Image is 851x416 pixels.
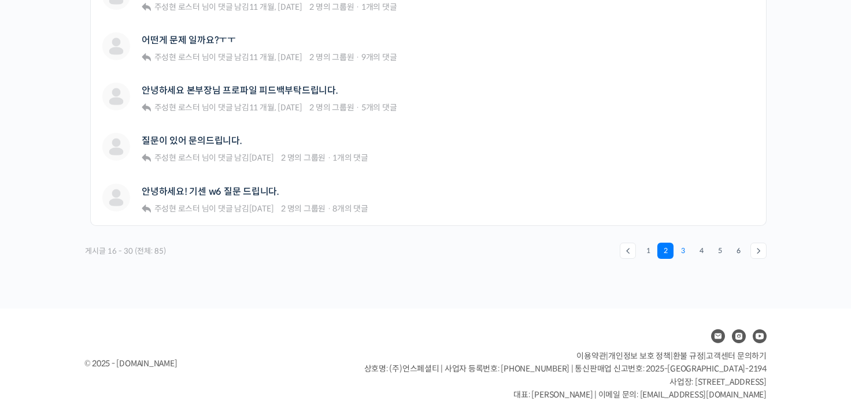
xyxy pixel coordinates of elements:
[142,135,242,146] a: 질문이 있어 문의드립니다.
[153,2,200,12] a: 주성현 로스터
[620,243,636,259] a: ←
[249,52,302,62] a: 11 개월, [DATE]
[657,243,674,259] span: 2
[76,320,149,349] a: 대화
[309,2,354,12] span: 2 명의 그룹원
[153,153,200,163] a: 주성현 로스터
[249,153,274,163] a: [DATE]
[249,203,274,214] a: [DATE]
[142,186,279,197] a: 안녕하세요! 기센 w6 질문 드립니다.
[36,337,43,347] span: 홈
[675,243,691,259] a: 3
[153,102,200,113] a: 주성현 로스터
[309,102,354,113] span: 2 명의 그룹원
[361,102,397,113] span: 5개의 댓글
[332,153,368,163] span: 1개의 댓글
[576,351,606,361] a: 이용약관
[608,351,671,361] a: 개인정보 보호 정책
[673,351,704,361] a: 환불 규정
[154,102,200,113] span: 주성현 로스터
[332,203,368,214] span: 8개의 댓글
[154,203,200,214] span: 주성현 로스터
[730,243,746,259] a: 6
[364,350,767,402] p: | | | 상호명: (주)언스페셜티 | 사업자 등록번호: [PHONE_NUMBER] | 통신판매업 신고번호: 2025-[GEOGRAPHIC_DATA]-2194 사업장: [ST...
[750,243,767,259] a: →
[106,338,120,347] span: 대화
[249,102,302,113] a: 11 개월, [DATE]
[142,85,338,96] a: 안녕하세요 본부장님 프로파일 피드백부탁드립니다.
[153,52,302,62] span: 님이 댓글 남김
[281,153,325,163] span: 2 명의 그룹원
[153,102,302,113] span: 님이 댓글 남김
[281,203,325,214] span: 2 명의 그룹원
[154,2,200,12] span: 주성현 로스터
[356,52,360,62] span: ·
[149,320,222,349] a: 설정
[706,351,767,361] span: 고객센터 문의하기
[142,35,236,46] a: 어떤게 문제 일까요?ㅜㅜ
[309,52,354,62] span: 2 명의 그룹원
[693,243,709,259] a: 4
[361,2,397,12] span: 1개의 댓글
[153,2,302,12] span: 님이 댓글 남김
[327,153,331,163] span: ·
[640,243,656,259] a: 1
[153,52,200,62] a: 주성현 로스터
[249,2,302,12] a: 11 개월, [DATE]
[154,52,200,62] span: 주성현 로스터
[361,52,397,62] span: 9개의 댓글
[356,102,360,113] span: ·
[153,153,274,163] span: 님이 댓글 남김
[356,2,360,12] span: ·
[3,320,76,349] a: 홈
[154,153,200,163] span: 주성현 로스터
[179,337,193,347] span: 설정
[712,243,728,259] a: 5
[84,356,335,372] div: © 2025 - [DOMAIN_NAME]
[153,203,200,214] a: 주성현 로스터
[84,243,166,259] div: 게시글 16 - 30 (전체: 85)
[153,203,274,214] span: 님이 댓글 남김
[327,203,331,214] span: ·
